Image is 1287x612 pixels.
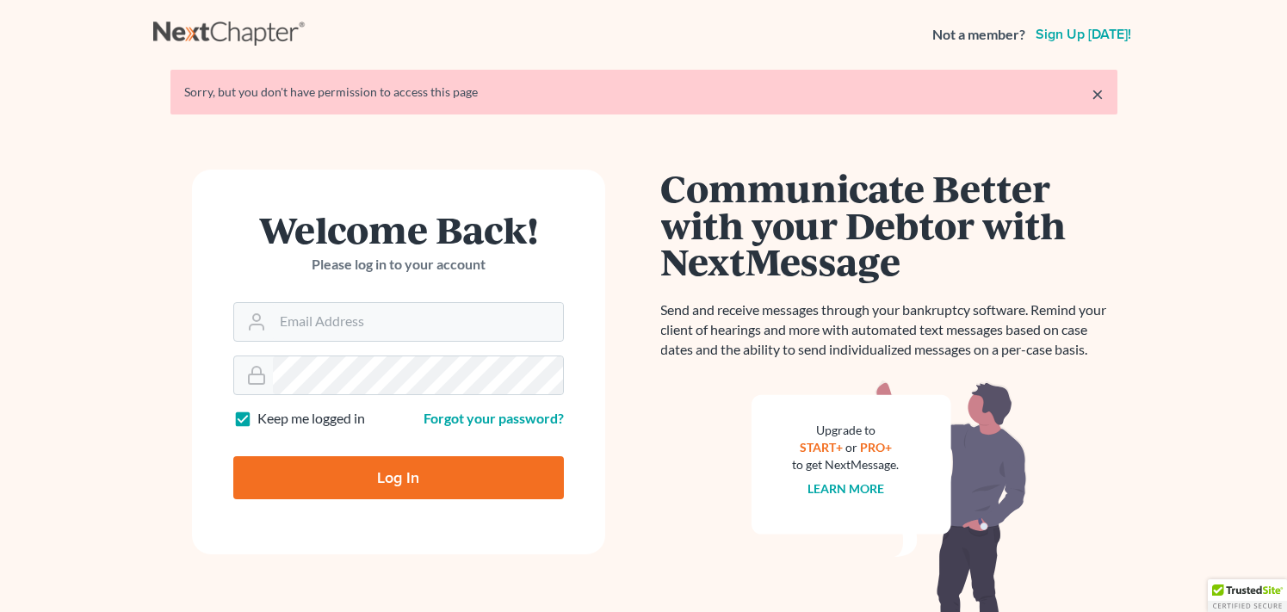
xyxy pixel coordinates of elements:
[1092,83,1104,104] a: ×
[932,25,1025,45] strong: Not a member?
[424,410,564,426] a: Forgot your password?
[793,456,900,473] div: to get NextMessage.
[1208,579,1287,612] div: TrustedSite Certified
[233,456,564,499] input: Log In
[800,440,843,454] a: START+
[233,255,564,275] p: Please log in to your account
[661,170,1117,280] h1: Communicate Better with your Debtor with NextMessage
[793,422,900,439] div: Upgrade to
[860,440,892,454] a: PRO+
[273,303,563,341] input: Email Address
[1032,28,1135,41] a: Sign up [DATE]!
[233,211,564,248] h1: Welcome Back!
[807,481,884,496] a: Learn more
[184,83,1104,101] div: Sorry, but you don't have permission to access this page
[845,440,857,454] span: or
[257,409,365,429] label: Keep me logged in
[661,300,1117,360] p: Send and receive messages through your bankruptcy software. Remind your client of hearings and mo...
